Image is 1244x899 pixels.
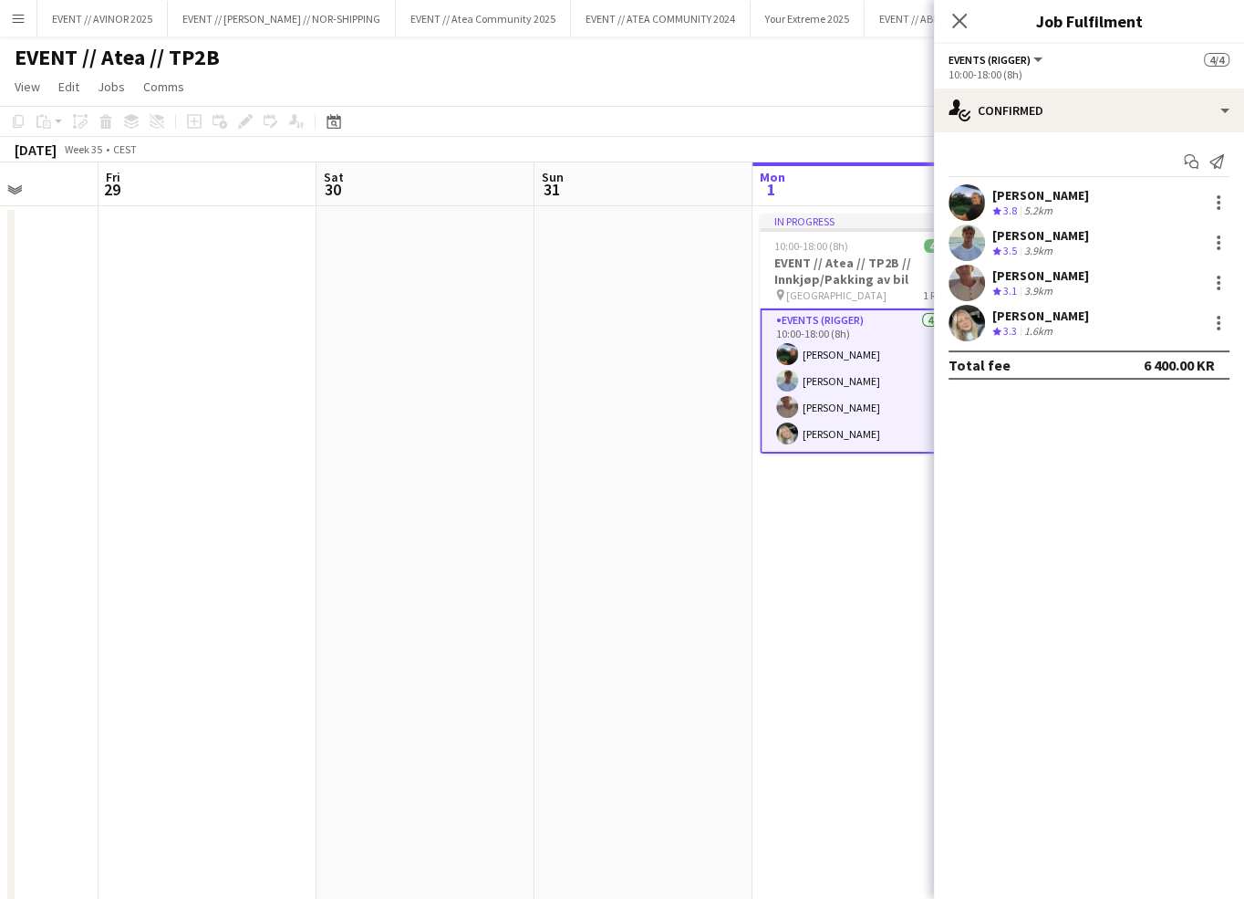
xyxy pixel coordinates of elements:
div: Confirmed [934,89,1244,132]
app-job-card: In progress10:00-18:00 (8h)4/4EVENT // Atea // TP2B // Innkjøp/Pakking av bil [GEOGRAPHIC_DATA]1 ... [760,214,964,454]
div: 6 400.00 KR [1144,356,1215,374]
div: [PERSON_NAME] [992,308,1089,324]
span: Comms [143,78,184,95]
div: [PERSON_NAME] [992,187,1089,204]
span: Mon [760,169,785,185]
h3: Job Fulfilment [934,9,1244,33]
button: EVENT // [PERSON_NAME] // NOR-SHIPPING [168,1,396,37]
h3: EVENT // Atea // TP2B // Innkjøp/Pakking av bil [760,255,964,287]
div: 5.2km [1021,204,1056,219]
span: 3.5 [1003,244,1017,257]
app-card-role: Events (Rigger)4/410:00-18:00 (8h)[PERSON_NAME][PERSON_NAME][PERSON_NAME][PERSON_NAME] [760,308,964,454]
span: Fri [106,169,120,185]
button: EVENT // Atea Community 2025 [396,1,571,37]
span: 4/4 [924,239,949,253]
span: Edit [58,78,79,95]
div: 3.9km [1021,244,1056,259]
button: Your Extreme 2025 [751,1,865,37]
a: Comms [136,75,192,99]
button: EVENT // ABH Avinor [865,1,988,37]
span: 1 Role [923,288,949,302]
div: 3.9km [1021,284,1056,299]
span: 29 [103,179,120,200]
a: Edit [51,75,87,99]
span: 30 [321,179,344,200]
span: 1 [757,179,785,200]
span: Sat [324,169,344,185]
span: [GEOGRAPHIC_DATA] [786,288,886,302]
button: Events (Rigger) [949,53,1045,67]
span: 3.8 [1003,204,1017,217]
span: 4/4 [1204,53,1229,67]
span: Jobs [98,78,125,95]
span: Week 35 [60,142,106,156]
span: 10:00-18:00 (8h) [774,239,848,253]
span: 3.3 [1003,324,1017,338]
h1: EVENT // Atea // TP2B [15,44,220,71]
div: CEST [113,142,137,156]
div: [PERSON_NAME] [992,227,1089,244]
div: 10:00-18:00 (8h) [949,68,1229,81]
a: View [7,75,47,99]
div: Total fee [949,356,1011,374]
a: Jobs [90,75,132,99]
div: In progress [760,214,964,228]
span: Events (Rigger) [949,53,1031,67]
button: EVENT // AVINOR 2025 [37,1,168,37]
span: 3.1 [1003,284,1017,298]
div: [PERSON_NAME] [992,267,1089,284]
span: View [15,78,40,95]
span: 31 [539,179,564,200]
span: Sun [542,169,564,185]
div: [DATE] [15,141,57,159]
button: EVENT // ATEA COMMUNITY 2024 [571,1,751,37]
div: 1.6km [1021,324,1056,340]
